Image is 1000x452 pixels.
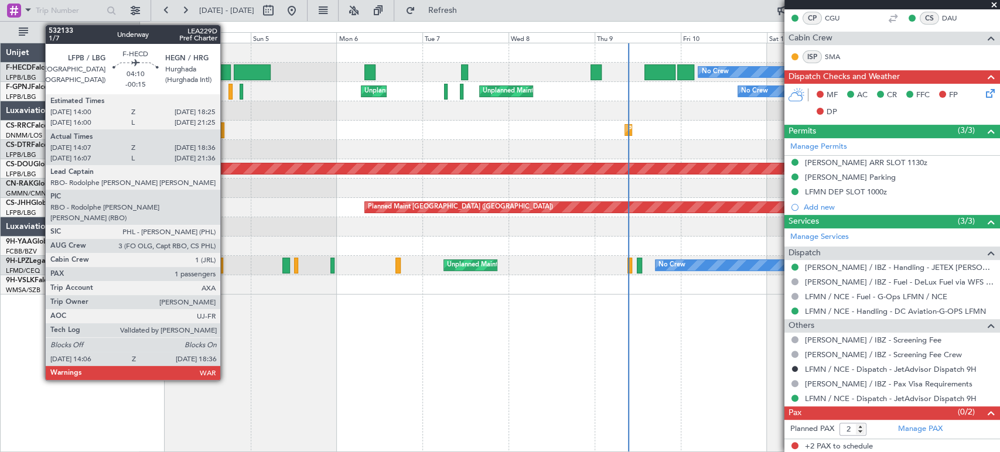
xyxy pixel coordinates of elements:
[30,28,124,36] span: All Aircraft
[6,189,46,198] a: GMMN/CMN
[6,180,73,187] a: CN-RAKGlobal 6000
[789,406,801,420] span: Pax
[6,258,29,265] span: 9H-LPZ
[6,122,75,129] a: CS-RRCFalcon 900LX
[803,50,822,63] div: ISP
[142,23,162,33] div: [DATE]
[741,83,768,100] div: No Crew
[825,13,851,23] a: CGU
[447,256,586,274] div: Unplanned Maint Nice ([GEOGRAPHIC_DATA])
[658,256,685,274] div: No Crew
[418,6,467,15] span: Refresh
[6,93,36,101] a: LFPB/LBG
[6,142,31,149] span: CS-DTR
[6,277,67,284] a: 9H-VSLKFalcon 7X
[6,84,76,91] a: F-GPNJFalcon 900EX
[827,90,838,101] span: MF
[887,90,897,101] span: CR
[368,198,552,216] div: Planned Maint [GEOGRAPHIC_DATA] ([GEOGRAPHIC_DATA])
[790,141,847,153] a: Manage Permits
[165,32,251,43] div: Sat 4
[364,83,557,100] div: Unplanned Maint [GEOGRAPHIC_DATA] ([GEOGRAPHIC_DATA])
[958,406,975,418] span: (0/2)
[483,83,675,100] div: Unplanned Maint [GEOGRAPHIC_DATA] ([GEOGRAPHIC_DATA])
[6,170,36,179] a: LFPB/LBG
[805,393,977,403] a: LFMN / NCE - Dispatch - JetAdvisor Dispatch 9H
[790,423,834,435] label: Planned PAX
[805,277,994,287] a: [PERSON_NAME] / IBZ - Fuel - DeLux Fuel via WFS - [PERSON_NAME] / IBZ
[805,157,927,167] div: [PERSON_NAME] ARR SLOT 1130z
[805,306,986,316] a: LFMN / NCE - Handling - DC Aviation-G-OPS LFMN
[681,32,767,43] div: Fri 10
[6,161,73,168] a: CS-DOUGlobal 6500
[36,2,103,19] input: Trip Number
[789,70,900,84] span: Dispatch Checks and Weather
[336,32,422,43] div: Mon 6
[251,32,337,43] div: Sun 5
[6,286,40,295] a: WMSA/SZB
[6,266,40,275] a: LFMD/CEQ
[789,125,816,138] span: Permits
[595,32,681,43] div: Thu 9
[789,32,832,45] span: Cabin Crew
[958,124,975,136] span: (3/3)
[805,335,941,345] a: [PERSON_NAME] / IBZ - Screening Fee
[6,150,36,159] a: LFPB/LBG
[805,292,947,302] a: LFMN / NCE - Fuel - G-Ops LFMN / NCE
[6,247,37,256] a: FCBB/BZV
[827,107,837,118] span: DP
[949,90,958,101] span: FP
[199,5,254,16] span: [DATE] - [DATE]
[790,231,849,243] a: Manage Services
[6,180,33,187] span: CN-RAK
[13,23,127,42] button: All Aircraft
[6,73,36,82] a: LFPB/LBG
[789,246,821,260] span: Dispatch
[6,277,35,284] span: 9H-VSLK
[6,238,32,245] span: 9H-YAA
[6,200,31,207] span: CS-JHH
[805,262,994,272] a: [PERSON_NAME] / IBZ - Handling - JETEX [PERSON_NAME]
[701,63,728,81] div: No Crew
[628,121,749,139] div: Planned Maint Lagos ([PERSON_NAME])
[6,200,71,207] a: CS-JHHGlobal 6000
[857,90,868,101] span: AC
[805,187,887,197] div: LFMN DEP SLOT 1000z
[942,13,968,23] a: DAU
[958,215,975,227] span: (3/3)
[6,64,64,71] a: F-HECDFalcon 7X
[6,258,67,265] a: 9H-LPZLegacy 500
[6,64,32,71] span: F-HECD
[805,364,977,374] a: LFMN / NCE - Dispatch - JetAdvisor Dispatch 9H
[6,238,72,245] a: 9H-YAAGlobal 5000
[6,208,36,217] a: LFPB/LBG
[805,172,896,182] div: [PERSON_NAME] Parking
[825,52,851,62] a: SMA
[805,379,972,389] a: [PERSON_NAME] / IBZ - Pax Visa Requirements
[916,90,930,101] span: FFC
[6,131,42,140] a: DNMM/LOS
[803,12,822,25] div: CP
[789,319,814,333] span: Others
[400,1,470,20] button: Refresh
[805,350,962,359] a: [PERSON_NAME] / IBZ - Screening Fee Crew
[508,32,595,43] div: Wed 8
[422,32,508,43] div: Tue 7
[6,161,33,168] span: CS-DOU
[789,215,819,228] span: Services
[898,423,943,435] a: Manage PAX
[6,84,31,91] span: F-GPNJ
[920,12,939,25] div: CS
[6,122,31,129] span: CS-RRC
[6,142,71,149] a: CS-DTRFalcon 2000
[767,32,853,43] div: Sat 11
[804,202,994,212] div: Add new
